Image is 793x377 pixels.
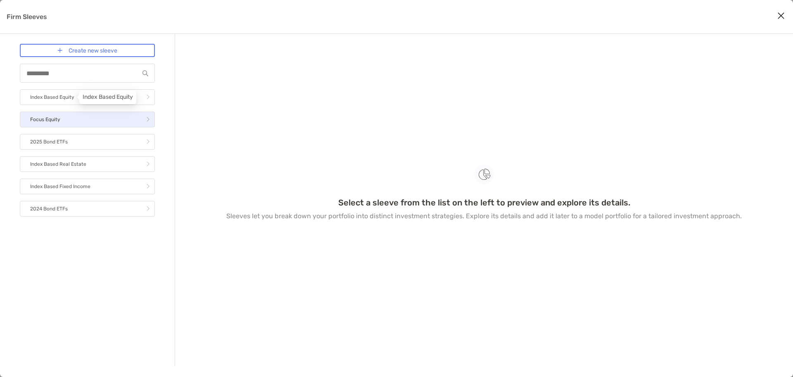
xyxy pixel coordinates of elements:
[30,115,60,125] p: Focus Equity
[20,134,155,150] a: 2025 Bond ETFs
[20,156,155,172] a: Index Based Real Estate
[226,211,742,221] p: Sleeves let you break down your portfolio into distinct investment strategies. Explore its detail...
[775,10,787,22] button: Close modal
[30,137,68,147] p: 2025 Bond ETFs
[20,89,155,105] a: Index Based Equity
[30,92,74,103] p: Index Based Equity
[142,70,148,76] img: input icon
[30,204,68,214] p: 2024 Bond ETFs
[20,44,155,57] a: Create new sleeve
[7,12,47,22] p: Firm Sleeves
[30,159,86,169] p: Index Based Real Estate
[338,198,630,208] h3: Select a sleeve from the list on the left to preview and explore its details.
[30,181,90,192] p: Index Based Fixed Income
[20,179,155,194] a: Index Based Fixed Income
[20,201,155,217] a: 2024 Bond ETFs
[20,112,155,127] a: Focus Equity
